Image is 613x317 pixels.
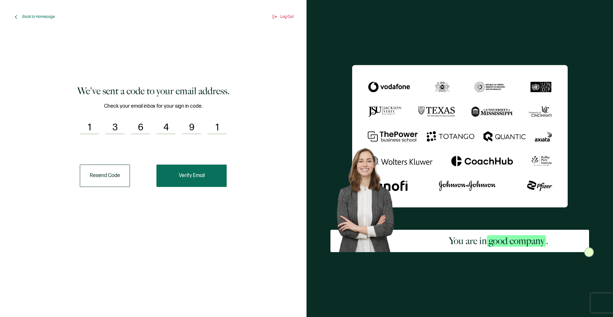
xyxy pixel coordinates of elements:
[80,165,130,187] button: Resend Code
[280,14,294,19] span: Log Out
[330,143,408,252] img: Sertifier Signup - You are in <span class="strong-h">good company</span>. Hero
[584,247,594,257] img: Sertifier Signup
[104,102,202,110] span: Check your email inbox for your sign in code.
[352,65,568,207] img: Sertifier We've sent a code to your email address.
[179,173,205,178] span: Verify Email
[77,85,230,97] h1: We've sent a code to your email address.
[487,235,546,247] span: good company
[22,14,55,19] span: Back to Homepage
[156,165,227,187] button: Verify Email
[449,235,548,247] h2: You are in .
